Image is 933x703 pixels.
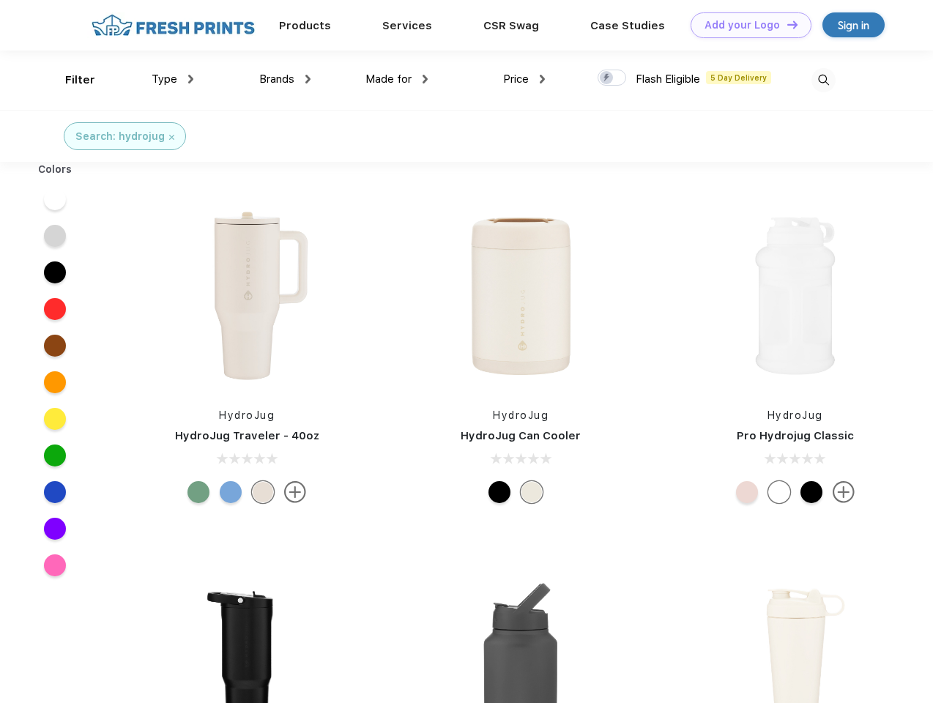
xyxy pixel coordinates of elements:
[152,72,177,86] span: Type
[87,12,259,38] img: fo%20logo%202.webp
[767,409,823,421] a: HydroJug
[838,17,869,34] div: Sign in
[305,75,311,83] img: dropdown.png
[521,481,543,503] div: Cream
[768,481,790,503] div: White
[736,481,758,503] div: Pink Sand
[423,198,618,393] img: func=resize&h=266
[284,481,306,503] img: more.svg
[787,21,798,29] img: DT
[493,409,549,421] a: HydroJug
[169,135,174,140] img: filter_cancel.svg
[811,68,836,92] img: desktop_search.svg
[705,19,780,31] div: Add your Logo
[252,481,274,503] div: Cream
[65,72,95,89] div: Filter
[365,72,412,86] span: Made for
[540,75,545,83] img: dropdown.png
[423,75,428,83] img: dropdown.png
[175,429,319,442] a: HydroJug Traveler - 40oz
[461,429,581,442] a: HydroJug Can Cooler
[259,72,294,86] span: Brands
[706,71,771,84] span: 5 Day Delivery
[800,481,822,503] div: Black
[636,72,700,86] span: Flash Eligible
[220,481,242,503] div: Riptide
[27,162,83,177] div: Colors
[149,198,344,393] img: func=resize&h=266
[279,19,331,32] a: Products
[75,129,165,144] div: Search: hydrojug
[698,198,893,393] img: func=resize&h=266
[187,481,209,503] div: Sage
[737,429,854,442] a: Pro Hydrojug Classic
[822,12,885,37] a: Sign in
[188,75,193,83] img: dropdown.png
[219,409,275,421] a: HydroJug
[488,481,510,503] div: Black
[833,481,855,503] img: more.svg
[503,72,529,86] span: Price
